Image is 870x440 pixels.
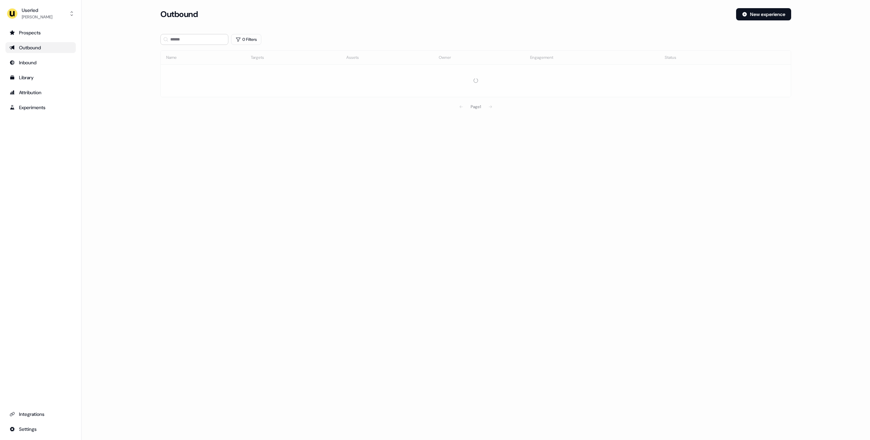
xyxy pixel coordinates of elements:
a: Go to integrations [5,424,76,435]
a: Go to integrations [5,409,76,420]
button: Userled[PERSON_NAME] [5,5,76,22]
div: Outbound [10,44,72,51]
div: Inbound [10,59,72,66]
div: Userled [22,7,52,14]
button: 0 Filters [231,34,261,45]
a: Go to templates [5,72,76,83]
a: Go to prospects [5,27,76,38]
div: Prospects [10,29,72,36]
div: Attribution [10,89,72,96]
a: Go to outbound experience [5,42,76,53]
a: Go to experiments [5,102,76,113]
a: Go to attribution [5,87,76,98]
div: Experiments [10,104,72,111]
div: [PERSON_NAME] [22,14,52,20]
div: Settings [10,426,72,433]
a: Go to Inbound [5,57,76,68]
h3: Outbound [160,9,198,19]
div: Integrations [10,411,72,418]
div: Library [10,74,72,81]
button: New experience [736,8,791,20]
